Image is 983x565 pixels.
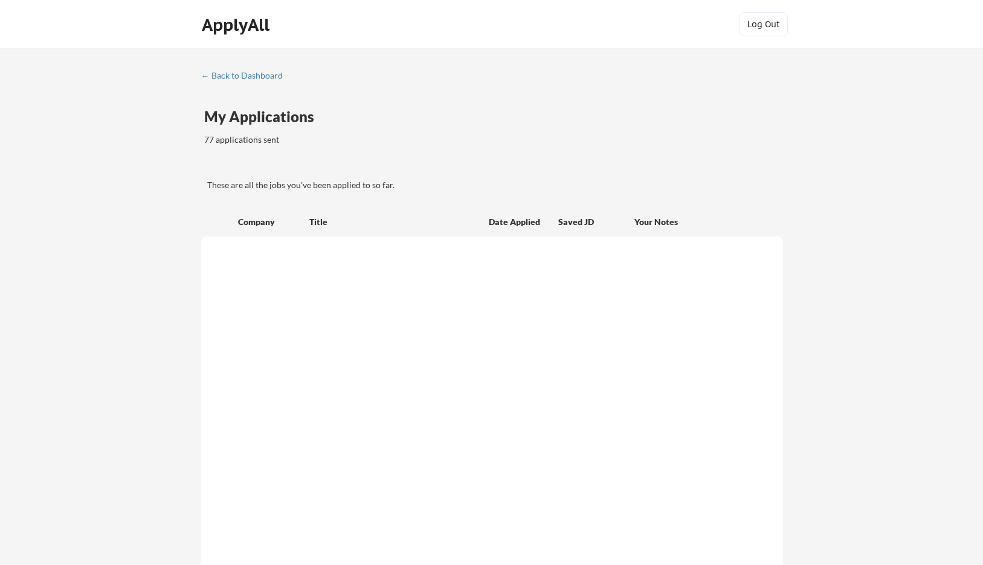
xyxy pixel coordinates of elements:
div: These are all the jobs you've been applied to so far. [204,155,283,168]
div: My Applications [204,109,324,124]
a: ← Back to Dashboard [201,71,292,83]
div: Title [309,216,477,228]
div: ← Back to Dashboard [201,71,292,80]
div: ApplyAll [202,15,273,35]
div: These are job applications we think you'd be a good fit for, but couldn't apply you to automatica... [292,155,381,168]
div: 77 applications sent [204,134,438,146]
button: Log Out [740,12,788,36]
div: Your Notes [634,216,772,228]
div: Saved JD [558,211,634,232]
div: Company [238,216,298,228]
div: Date Applied [489,216,542,228]
div: These are all the jobs you've been applied to so far. [207,179,783,191]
